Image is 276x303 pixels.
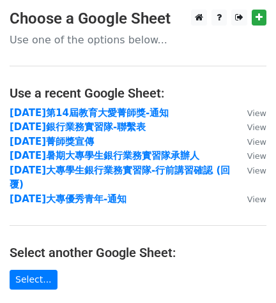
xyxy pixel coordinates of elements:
[234,107,266,119] a: View
[234,121,266,133] a: View
[10,33,266,47] p: Use one of the options below...
[10,10,266,28] h3: Choose a Google Sheet
[10,193,126,205] a: [DATE]大專優秀青年-通知
[234,150,266,161] a: View
[10,150,199,161] a: [DATE]暑期大專學生銀行業務實習隊承辦人
[234,136,266,147] a: View
[10,245,266,260] h4: Select another Google Sheet:
[247,108,266,118] small: View
[234,193,266,205] a: View
[247,166,266,175] small: View
[10,107,169,119] a: [DATE]第14屆教育大愛菁師獎-通知
[10,136,94,147] a: [DATE]菁師獎宣傳
[247,137,266,147] small: View
[10,165,230,191] a: [DATE]大專學生銀行業務實習隊-行前講習確認 (回覆)
[10,85,266,101] h4: Use a recent Google Sheet:
[212,242,276,303] iframe: Chat Widget
[10,121,146,133] a: [DATE]銀行業務實習隊-聯繫表
[247,122,266,132] small: View
[247,151,266,161] small: View
[10,270,57,290] a: Select...
[234,165,266,176] a: View
[247,195,266,204] small: View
